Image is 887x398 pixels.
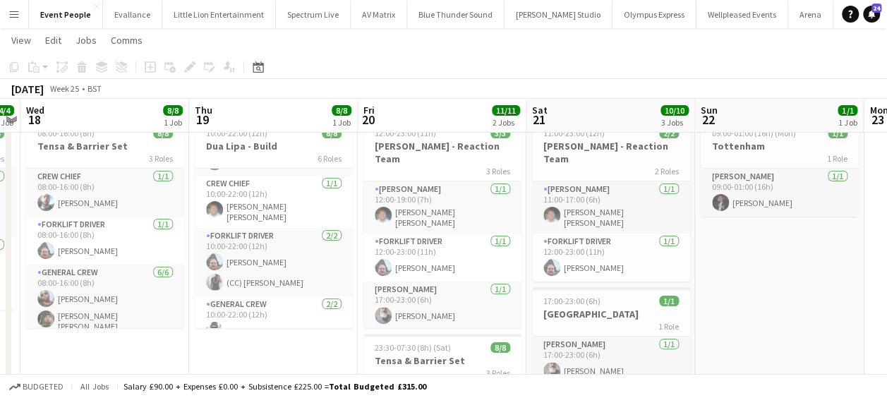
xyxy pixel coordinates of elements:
span: 22 [699,111,718,128]
h3: Tottenham [701,140,859,152]
span: 6 Roles [318,153,342,164]
h3: [GEOGRAPHIC_DATA] [532,308,690,320]
span: 12:00-23:00 (11h) [375,128,436,138]
span: 1 Role [827,153,847,164]
button: Wellpleased Events [696,1,788,28]
div: [DATE] [11,82,44,96]
app-card-role: Crew Chief1/108:00-16:00 (8h)[PERSON_NAME] [26,169,184,217]
span: 18 [24,111,44,128]
a: View [6,31,37,49]
span: 23:30-07:30 (8h) (Sat) [375,342,451,353]
span: 3/3 [490,128,510,138]
span: 24 [871,4,881,13]
app-job-card: 17:00-23:00 (6h)1/1[GEOGRAPHIC_DATA]1 Role[PERSON_NAME]1/117:00-23:00 (6h)[PERSON_NAME] [532,287,690,385]
button: Spectrum Live [276,1,351,28]
span: 8/8 [332,105,351,116]
button: Olympus Express [613,1,696,28]
div: Salary £90.00 + Expenses £0.00 + Subsistence £225.00 = [123,381,426,392]
h3: [PERSON_NAME] - Reaction Team [532,140,690,165]
span: Sun [701,104,718,116]
span: Week 25 [47,83,82,94]
span: 1/1 [838,105,857,116]
span: Fri [363,104,375,116]
app-job-card: 08:00-16:00 (8h)8/8Tensa & Barrier Set3 RolesCrew Chief1/108:00-16:00 (8h)[PERSON_NAME]Forklift D... [26,119,184,328]
a: Edit [40,31,67,49]
span: 11:00-23:00 (12h) [543,128,605,138]
div: 1 Job [332,117,351,128]
span: 3 Roles [486,368,510,378]
div: BST [88,83,102,94]
app-card-role: [PERSON_NAME]1/109:00-01:00 (16h)[PERSON_NAME] [701,169,859,217]
h3: [PERSON_NAME] - Reaction Team [363,140,521,165]
span: 11/11 [492,105,520,116]
app-card-role: Forklift Driver1/108:00-16:00 (8h)[PERSON_NAME] [26,217,184,265]
span: 2/2 [659,128,679,138]
span: View [11,34,31,47]
button: Event People [29,1,103,28]
button: [PERSON_NAME] Studio [505,1,613,28]
span: 09:00-01:00 (16h) (Mon) [712,128,796,138]
app-card-role: General Crew2/210:00-22:00 (12h)[PERSON_NAME] [195,296,353,365]
app-job-card: 10:00-22:00 (12h)8/8Dua Lipa - Build6 RolesGeneral Crew1/110:00-16:00 (6h)[PERSON_NAME]Crew Chief... [195,119,353,328]
app-card-role: [PERSON_NAME]1/111:00-17:00 (6h)[PERSON_NAME] [PERSON_NAME] [532,181,690,234]
span: 2 Roles [655,166,679,176]
span: Comms [111,34,143,47]
span: Edit [45,34,61,47]
a: Jobs [70,31,102,49]
button: Blue Thunder Sound [407,1,505,28]
span: Jobs [76,34,97,47]
span: 8/8 [490,342,510,353]
span: 8/8 [153,128,173,138]
span: 3 Roles [486,166,510,176]
app-card-role: Crew Chief1/110:00-22:00 (12h)[PERSON_NAME] [PERSON_NAME] [195,176,353,228]
span: 1/1 [659,296,679,306]
span: Wed [26,104,44,116]
span: 21 [530,111,548,128]
span: Sat [532,104,548,116]
span: Budgeted [23,382,64,392]
app-card-role: Forklift Driver1/112:00-23:00 (11h)[PERSON_NAME] [532,234,690,282]
a: Comms [105,31,148,49]
div: 1 Job [164,117,182,128]
app-card-role: [PERSON_NAME]1/112:00-19:00 (7h)[PERSON_NAME] [PERSON_NAME] [363,181,521,234]
app-job-card: 11:00-23:00 (12h)2/2[PERSON_NAME] - Reaction Team2 Roles[PERSON_NAME]1/111:00-17:00 (6h)[PERSON_N... [532,119,690,282]
app-job-card: 12:00-23:00 (11h)3/3[PERSON_NAME] - Reaction Team3 Roles[PERSON_NAME]1/112:00-19:00 (7h)[PERSON_N... [363,119,521,328]
app-card-role: [PERSON_NAME]1/117:00-23:00 (6h)[PERSON_NAME] [532,337,690,385]
span: 8/8 [322,128,342,138]
h3: Dua Lipa - Build [195,140,353,152]
button: AV Matrix [351,1,407,28]
button: Arena [788,1,833,28]
div: 1 Job [838,117,857,128]
span: 08:00-16:00 (8h) [37,128,95,138]
span: 10/10 [660,105,689,116]
app-job-card: 09:00-01:00 (16h) (Mon)1/1Tottenham1 Role[PERSON_NAME]1/109:00-01:00 (16h)[PERSON_NAME] [701,119,859,217]
div: 3 Jobs [661,117,688,128]
div: 2 Jobs [493,117,519,128]
app-card-role: [PERSON_NAME]1/117:00-23:00 (6h)[PERSON_NAME] [363,282,521,330]
app-card-role: Forklift Driver1/112:00-23:00 (11h)[PERSON_NAME] [363,234,521,282]
h3: Tensa & Barrier Set [26,140,184,152]
span: 10:00-22:00 (12h) [206,128,267,138]
button: Evallance [103,1,162,28]
a: 24 [863,6,880,23]
span: All jobs [78,381,111,392]
span: 8/8 [163,105,183,116]
span: 1/1 [828,128,847,138]
span: 3 Roles [149,153,173,164]
span: 19 [193,111,212,128]
span: Thu [195,104,212,116]
span: 1 Role [658,321,679,332]
app-card-role: Forklift Driver2/210:00-22:00 (12h)[PERSON_NAME](CC) [PERSON_NAME] [195,228,353,296]
span: Total Budgeted £315.00 [329,381,426,392]
button: Budgeted [7,379,66,394]
span: 20 [361,111,375,128]
h3: Tensa & Barrier Set [363,354,521,367]
button: Little Lion Entertainment [162,1,276,28]
span: 17:00-23:00 (6h) [543,296,601,306]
